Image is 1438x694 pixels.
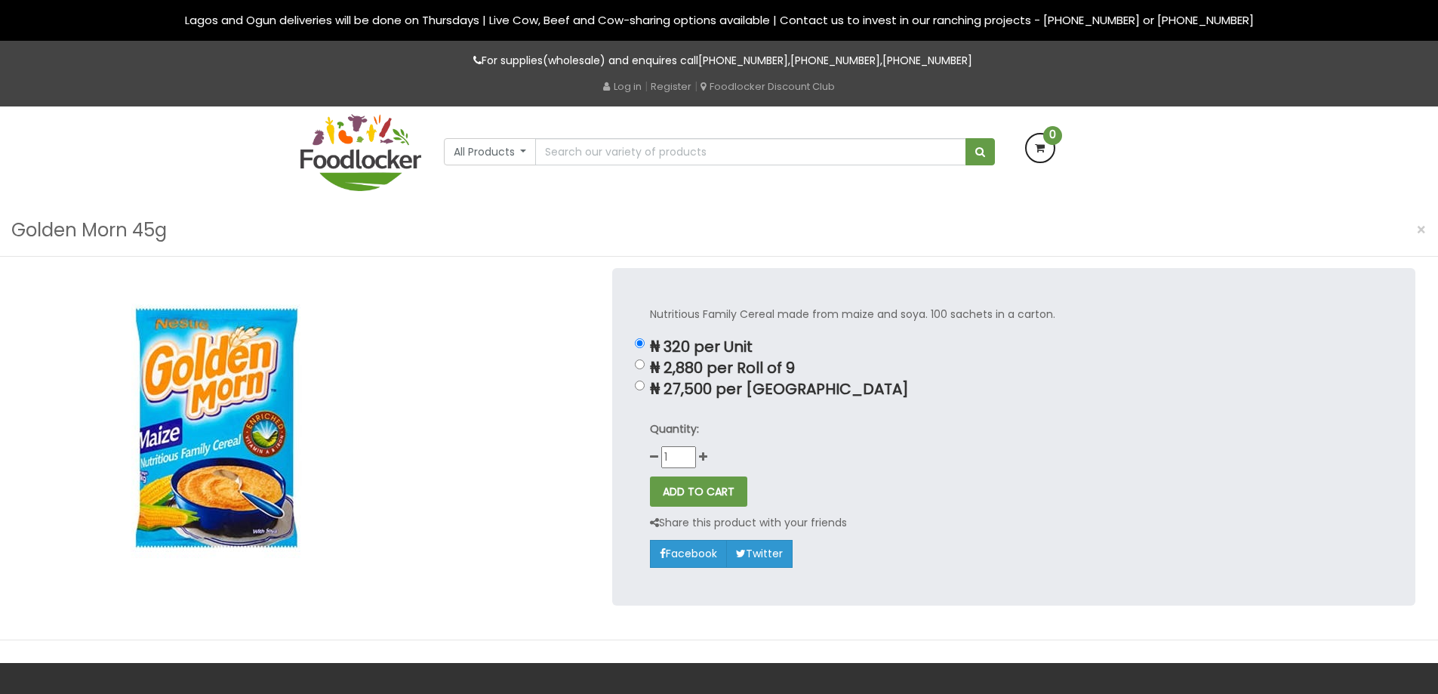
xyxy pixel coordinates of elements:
span: | [645,79,648,94]
input: ₦ 27,500 per [GEOGRAPHIC_DATA] [635,381,645,390]
p: Nutritious Family Cereal made from maize and soya. 100 sachets in a carton. [650,306,1378,323]
a: Register [651,79,691,94]
input: ₦ 2,880 per Roll of 9 [635,359,645,369]
a: [PHONE_NUMBER] [698,53,788,68]
p: ₦ 320 per Unit [650,338,1378,356]
span: | [694,79,697,94]
a: Foodlocker Discount Club [701,79,835,94]
span: 0 [1043,126,1062,145]
a: Log in [603,79,642,94]
img: Golden Morn 45g [23,268,438,570]
input: ₦ 320 per Unit [635,338,645,348]
a: [PHONE_NUMBER] [882,53,972,68]
span: Lagos and Ogun deliveries will be done on Thursdays | Live Cow, Beef and Cow-sharing options avai... [185,12,1254,28]
p: ₦ 27,500 per [GEOGRAPHIC_DATA] [650,381,1378,398]
a: Facebook [650,540,727,567]
p: ₦ 2,880 per Roll of 9 [650,359,1378,377]
strong: Quantity: [650,421,699,436]
p: Share this product with your friends [650,514,847,532]
a: Twitter [726,540,793,567]
button: ADD TO CART [650,477,747,507]
span: × [1416,219,1427,241]
img: FoodLocker [300,114,421,191]
p: For supplies(wholesale) and enquires call , , [300,52,1138,69]
h3: Golden Morn 45g [11,216,167,245]
input: Search our variety of products [535,138,965,165]
button: All Products [444,138,537,165]
button: Close [1409,214,1434,245]
a: [PHONE_NUMBER] [790,53,880,68]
